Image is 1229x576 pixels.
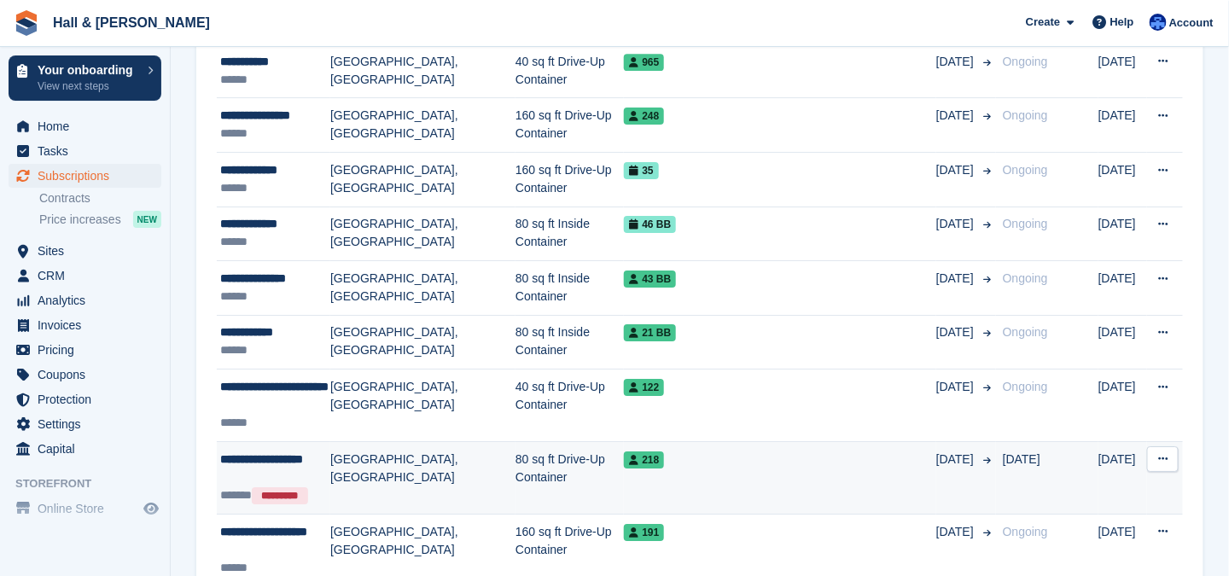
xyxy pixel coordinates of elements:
span: Analytics [38,288,140,312]
td: [DATE] [1098,441,1147,514]
span: Home [38,114,140,138]
span: Ongoing [1003,55,1048,68]
span: 43 BB [624,271,676,288]
td: 40 sq ft Drive-Up Container [515,44,624,98]
a: menu [9,387,161,411]
span: [DATE] [1003,452,1040,466]
td: [DATE] [1098,44,1147,98]
span: Ongoing [1003,525,1048,538]
a: menu [9,437,161,461]
td: 80 sq ft Drive-Up Container [515,441,624,514]
span: Coupons [38,363,140,387]
td: [GEOGRAPHIC_DATA], [GEOGRAPHIC_DATA] [330,98,515,153]
a: menu [9,313,161,337]
a: menu [9,497,161,521]
span: Price increases [39,212,121,228]
span: [DATE] [936,215,977,233]
span: 46 BB [624,216,676,233]
td: [GEOGRAPHIC_DATA], [GEOGRAPHIC_DATA] [330,44,515,98]
a: menu [9,412,161,436]
span: Settings [38,412,140,436]
span: Ongoing [1003,380,1048,393]
a: Price increases NEW [39,210,161,229]
td: [GEOGRAPHIC_DATA], [GEOGRAPHIC_DATA] [330,315,515,369]
span: Ongoing [1003,217,1048,230]
span: Account [1169,15,1214,32]
span: Capital [38,437,140,461]
a: Hall & [PERSON_NAME] [46,9,217,37]
td: [GEOGRAPHIC_DATA], [GEOGRAPHIC_DATA] [330,261,515,316]
div: NEW [133,211,161,228]
span: CRM [38,264,140,288]
span: [DATE] [936,107,977,125]
a: menu [9,139,161,163]
span: 191 [624,524,664,541]
span: Ongoing [1003,163,1048,177]
span: [DATE] [936,523,977,541]
span: [DATE] [936,161,977,179]
td: 160 sq ft Drive-Up Container [515,98,624,153]
span: Tasks [38,139,140,163]
td: [GEOGRAPHIC_DATA], [GEOGRAPHIC_DATA] [330,152,515,207]
td: [DATE] [1098,98,1147,153]
span: Help [1110,14,1134,31]
td: [DATE] [1098,152,1147,207]
td: [DATE] [1098,207,1147,261]
img: stora-icon-8386f47178a22dfd0bd8f6a31ec36ba5ce8667c1dd55bd0f319d3a0aa187defe.svg [14,10,39,36]
span: 218 [624,451,664,468]
span: Storefront [15,475,170,492]
td: 80 sq ft Inside Container [515,261,624,316]
span: 122 [624,379,664,396]
span: [DATE] [936,378,977,396]
span: Ongoing [1003,271,1048,285]
p: View next steps [38,79,139,94]
a: menu [9,338,161,362]
td: [DATE] [1098,315,1147,369]
a: menu [9,363,161,387]
span: Subscriptions [38,164,140,188]
a: menu [9,114,161,138]
td: [GEOGRAPHIC_DATA], [GEOGRAPHIC_DATA] [330,369,515,442]
td: [DATE] [1098,261,1147,316]
a: Your onboarding View next steps [9,55,161,101]
a: menu [9,264,161,288]
a: menu [9,164,161,188]
span: [DATE] [936,451,977,468]
a: Contracts [39,190,161,207]
span: 248 [624,108,664,125]
p: Your onboarding [38,64,139,76]
span: Sites [38,239,140,263]
span: Ongoing [1003,325,1048,339]
a: menu [9,239,161,263]
span: Online Store [38,497,140,521]
td: 40 sq ft Drive-Up Container [515,369,624,442]
td: 80 sq ft Inside Container [515,315,624,369]
span: [DATE] [936,53,977,71]
a: Preview store [141,498,161,519]
span: Ongoing [1003,108,1048,122]
span: Protection [38,387,140,411]
span: [DATE] [936,323,977,341]
span: 35 [624,162,658,179]
td: [DATE] [1098,369,1147,442]
span: Pricing [38,338,140,362]
span: [DATE] [936,270,977,288]
td: [GEOGRAPHIC_DATA], [GEOGRAPHIC_DATA] [330,441,515,514]
span: 21 BB [624,324,676,341]
td: [GEOGRAPHIC_DATA], [GEOGRAPHIC_DATA] [330,207,515,261]
td: 160 sq ft Drive-Up Container [515,152,624,207]
td: 80 sq ft Inside Container [515,207,624,261]
span: Create [1026,14,1060,31]
span: Invoices [38,313,140,337]
img: Claire Banham [1150,14,1167,31]
span: 965 [624,54,664,71]
a: menu [9,288,161,312]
